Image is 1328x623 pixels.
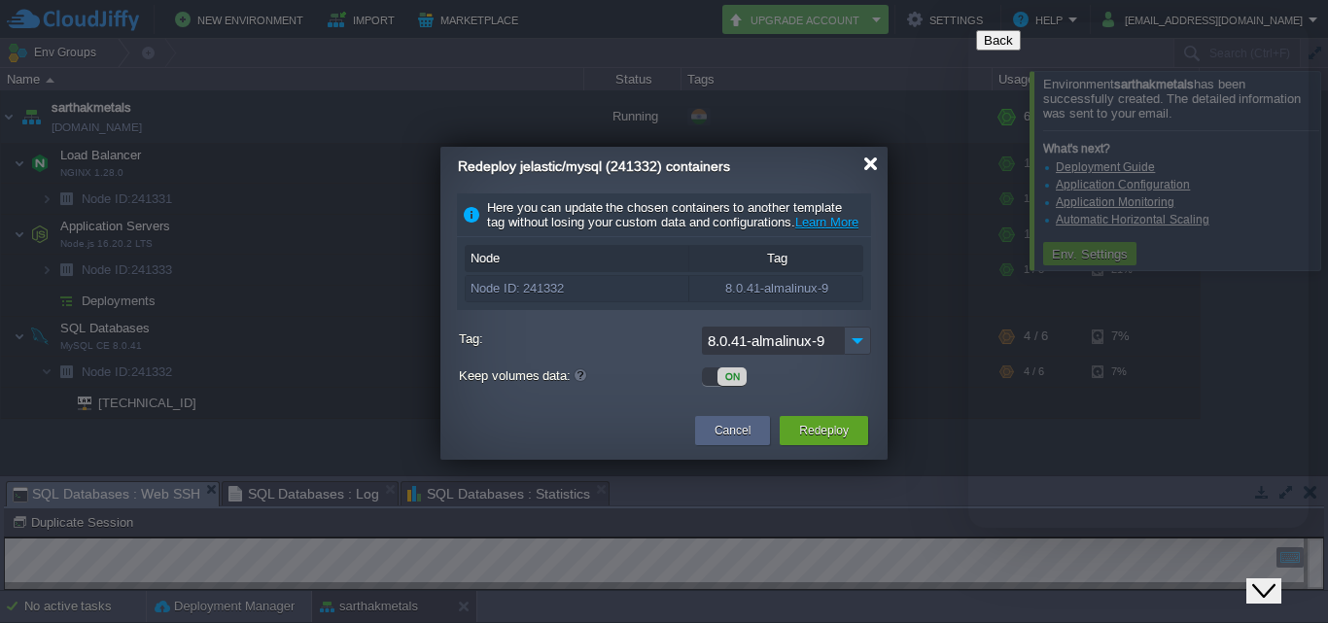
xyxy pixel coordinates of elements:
[466,246,688,271] div: Node
[968,22,1309,528] iframe: chat widget
[689,246,864,271] div: Tag
[459,363,697,389] label: Keep volumes data:
[457,193,871,237] div: Here you can update the chosen containers to another template tag without losing your custom data...
[1246,545,1309,604] iframe: chat widget
[459,327,697,351] label: Tag:
[799,421,849,440] button: Redeploy
[717,367,747,386] div: ON
[795,215,858,229] a: Learn More
[689,276,864,301] div: 8.0.41-almalinux-9
[466,276,688,301] div: Node ID: 241332
[715,421,751,440] button: Cancel
[458,158,730,174] span: Redeploy jelastic/mysql (241332) containers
